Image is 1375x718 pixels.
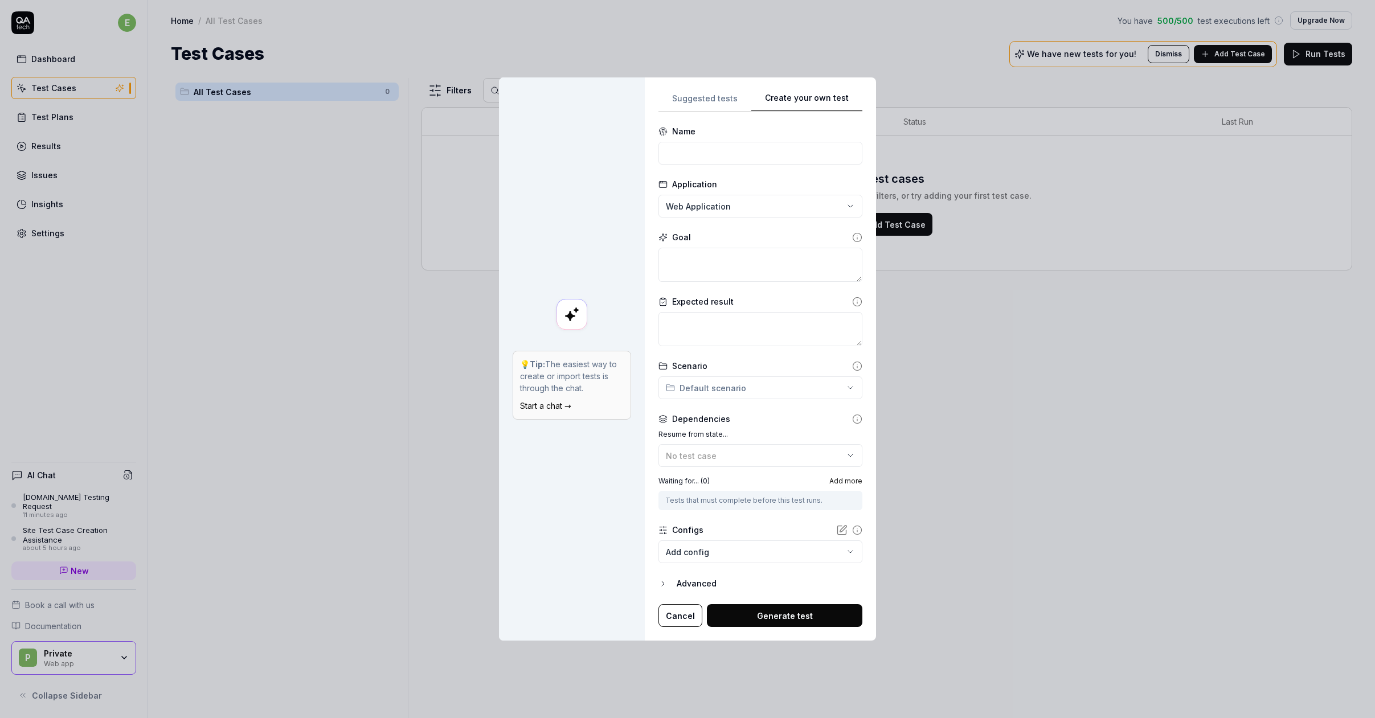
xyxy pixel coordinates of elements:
button: Default scenario [658,376,862,399]
label: Waiting for... ( 0 ) [658,476,710,486]
div: Advanced [677,577,862,590]
label: Resume from state... [658,429,862,440]
a: Start a chat → [520,401,571,411]
button: Suggested tests [658,91,751,112]
div: Default scenario [666,382,746,394]
button: Create your own test [751,91,862,112]
button: No test case [658,444,862,467]
span: Web Application [666,200,731,212]
button: Generate test [707,604,862,627]
strong: Tip: [530,359,545,369]
div: Application [672,178,717,190]
span: No test case [666,451,717,461]
div: Scenario [672,360,707,372]
div: Tests that must complete before this test runs. [665,495,856,506]
div: Dependencies [672,413,730,425]
button: Cancel [658,604,702,627]
div: Configs [672,524,703,536]
div: Name [672,125,695,137]
div: Expected result [672,296,734,307]
p: 💡 The easiest way to create or import tests is through the chat. [520,358,624,394]
span: Add more [829,476,862,486]
button: Web Application [658,195,862,218]
button: Advanced [658,577,862,590]
div: Goal [672,231,691,243]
